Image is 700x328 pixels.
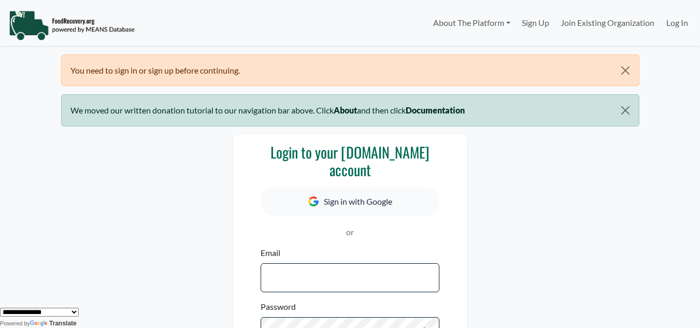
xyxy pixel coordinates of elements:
[30,320,49,327] img: Google Translate
[516,12,555,33] a: Sign Up
[334,105,357,115] b: About
[612,95,638,126] button: Close
[555,12,660,33] a: Join Existing Organization
[261,247,280,259] label: Email
[661,12,694,33] a: Log In
[9,10,135,41] img: NavigationLogo_FoodRecovery-91c16205cd0af1ed486a0f1a7774a6544ea792ac00100771e7dd3ec7c0e58e41.png
[261,226,439,238] p: or
[61,54,639,86] div: You need to sign in or sign up before continuing.
[406,105,465,115] b: Documentation
[261,188,439,216] button: Sign in with Google
[308,196,319,206] img: Google Icon
[61,94,639,126] div: We moved our written donation tutorial to our navigation bar above. Click and then click
[261,144,439,178] h3: Login to your [DOMAIN_NAME] account
[612,55,638,86] button: Close
[30,320,77,327] a: Translate
[427,12,516,33] a: About The Platform
[261,301,296,313] label: Password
